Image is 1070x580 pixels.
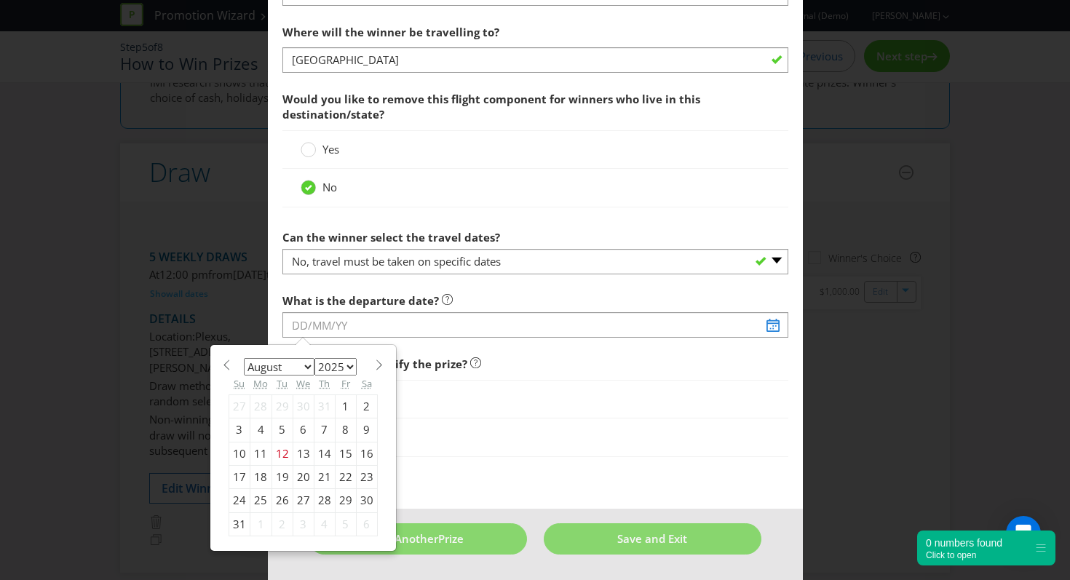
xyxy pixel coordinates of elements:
[371,531,438,546] span: Add Another
[277,377,288,390] abbr: Tuesday
[282,17,788,47] div: Where will the winner be travelling to?
[293,394,314,418] div: 30
[250,466,272,489] div: 18
[1006,516,1041,551] div: Open Intercom Messenger
[250,489,272,512] div: 25
[250,394,272,418] div: 28
[314,489,335,512] div: 28
[362,377,372,390] abbr: Saturday
[322,180,337,194] span: No
[356,418,377,442] div: 9
[250,442,272,465] div: 11
[296,377,310,390] abbr: Wednesday
[335,512,356,536] div: 5
[341,377,350,390] abbr: Friday
[438,531,464,546] span: Prize
[234,377,245,390] abbr: Sunday
[282,312,788,338] input: DD/MM/YY
[229,418,250,442] div: 3
[272,394,293,418] div: 29
[356,489,377,512] div: 30
[544,523,761,555] button: Save and Exit
[356,466,377,489] div: 23
[335,489,356,512] div: 29
[335,394,356,418] div: 1
[272,418,293,442] div: 5
[282,230,500,245] span: Can the winner select the travel dates?
[356,442,377,465] div: 16
[253,377,268,390] abbr: Monday
[293,489,314,512] div: 27
[319,377,330,390] abbr: Thursday
[356,512,377,536] div: 6
[229,394,250,418] div: 27
[272,489,293,512] div: 26
[293,512,314,536] div: 3
[314,512,335,536] div: 4
[335,418,356,442] div: 8
[282,293,439,308] span: What is the departure date?
[293,418,314,442] div: 6
[272,442,293,465] div: 12
[229,512,250,536] div: 31
[229,442,250,465] div: 10
[617,531,687,546] span: Save and Exit
[250,418,272,442] div: 4
[335,442,356,465] div: 15
[356,394,377,418] div: 2
[314,394,335,418] div: 31
[272,466,293,489] div: 19
[293,442,314,465] div: 13
[282,92,700,122] span: Would you like to remove this flight component for winners who live in this destination/state?
[314,418,335,442] div: 7
[250,512,272,536] div: 1
[309,523,526,555] button: Add AnotherPrize
[314,442,335,465] div: 14
[229,489,250,512] div: 24
[335,466,356,489] div: 22
[322,142,339,156] span: Yes
[272,512,293,536] div: 2
[293,466,314,489] div: 20
[314,466,335,489] div: 21
[229,466,250,489] div: 17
